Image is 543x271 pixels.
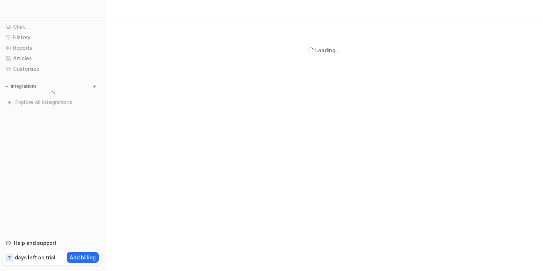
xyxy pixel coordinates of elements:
[70,254,96,261] p: Add billing
[3,97,101,107] a: Explore all integrations
[3,32,101,42] a: History
[3,22,101,32] a: Chat
[3,43,101,53] a: Reports
[6,99,13,106] img: explore all integrations
[3,64,101,74] a: Customize
[15,254,55,261] p: days left on trial
[67,252,99,263] button: Add billing
[11,83,37,89] p: Integrations
[3,53,101,63] a: Articles
[8,255,11,261] p: 7
[315,46,339,54] div: Loading...
[3,83,39,90] button: Integrations
[92,84,97,89] img: menu_add.svg
[3,238,101,248] a: Help and support
[15,97,98,108] span: Explore all integrations
[4,84,9,89] img: expand menu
